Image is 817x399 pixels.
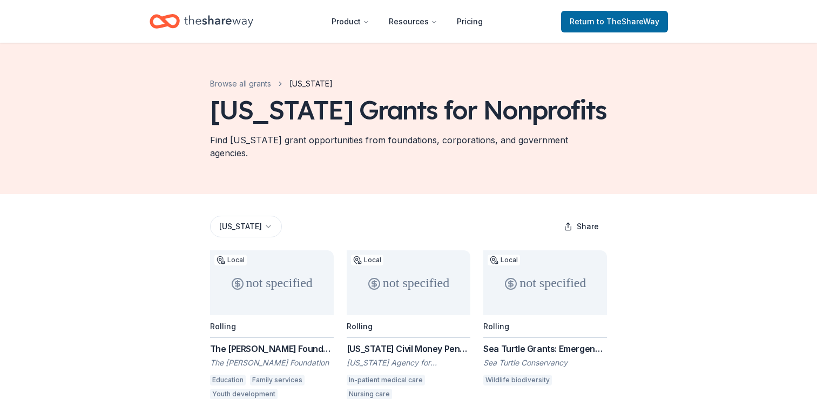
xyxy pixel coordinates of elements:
div: Local [351,255,383,265]
span: Share [577,220,599,233]
div: [US_STATE] Agency for Healthcare Administration [347,357,470,368]
div: Rolling [210,322,236,331]
div: not specified [210,250,334,315]
div: In-patient medical care [347,375,425,385]
div: Wildlife biodiversity [483,375,552,385]
button: Product [323,11,378,32]
div: Rolling [347,322,373,331]
div: Family services [250,375,305,385]
span: Return [570,15,659,28]
nav: breadcrumb [210,77,333,90]
button: Resources [380,11,446,32]
a: Home [150,9,253,34]
a: Browse all grants [210,77,271,90]
div: not specified [347,250,470,315]
div: The [PERSON_NAME] Foundation [210,357,334,368]
div: [US_STATE] Civil Money Penalty (CMP) Funds [347,342,470,355]
span: [US_STATE] [289,77,333,90]
nav: Main [323,9,491,34]
div: The [PERSON_NAME] Foundation Grant [210,342,334,355]
div: Sea Turtle Grants: Emergency Fund [483,342,607,355]
span: to TheShareWay [597,17,659,26]
div: Rolling [483,322,509,331]
a: Returnto TheShareWay [561,11,668,32]
div: Local [214,255,247,265]
a: Pricing [448,11,491,32]
div: Find [US_STATE] grant opportunities from foundations, corporations, and government agencies. [210,134,607,159]
button: Share [555,216,607,237]
div: not specified [483,250,607,315]
div: Education [210,375,246,385]
div: Sea Turtle Conservancy [483,357,607,368]
a: not specifiedLocalRollingSea Turtle Grants: Emergency FundSea Turtle ConservancyWildlife biodiver... [483,250,607,389]
div: [US_STATE] Grants for Nonprofits [210,95,606,125]
div: Local [488,255,520,265]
